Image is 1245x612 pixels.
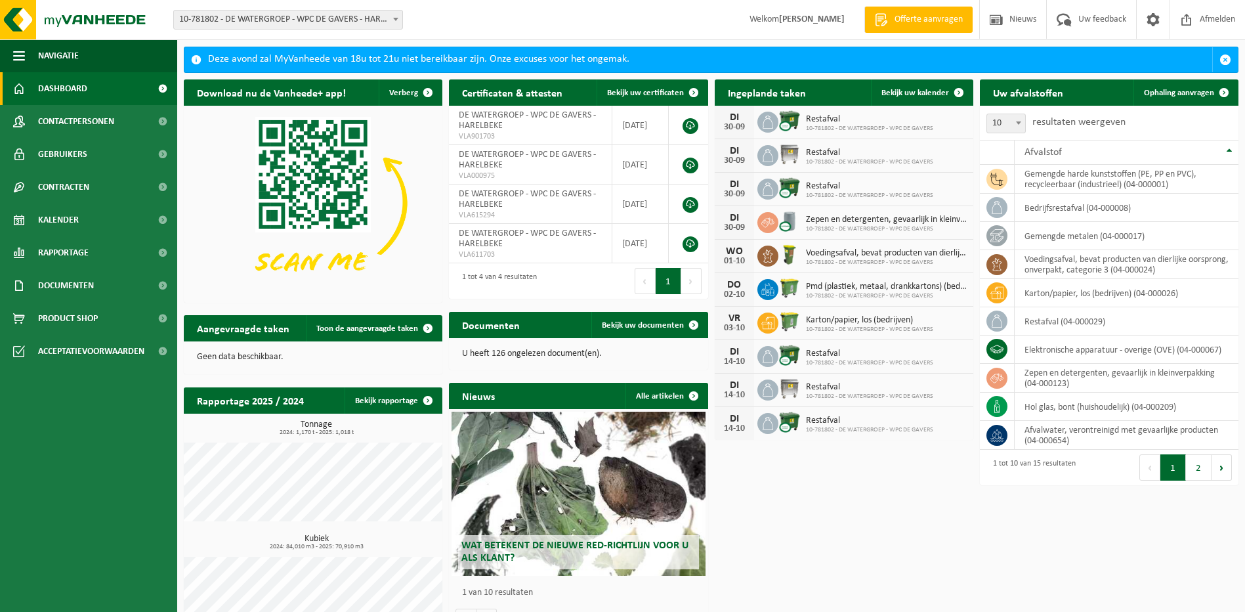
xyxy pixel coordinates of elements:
span: Restafval [806,114,933,125]
h2: Nieuws [449,383,508,408]
span: 10-781802 - DE WATERGROEP - WPC DE GAVERS [806,225,967,233]
img: WB-0770-HPE-GN-50 [778,277,801,299]
span: Restafval [806,148,933,158]
span: Restafval [806,416,933,426]
h2: Ingeplande taken [715,79,819,105]
div: 30-09 [721,223,748,232]
span: 10-781802 - DE WATERGROEP - WPC DE GAVERS [806,259,967,267]
span: Zepen en detergenten, gevaarlijk in kleinverpakking [806,215,967,225]
span: Offerte aanvragen [891,13,966,26]
h3: Kubiek [190,535,442,550]
button: 1 [656,268,681,294]
p: 1 van 10 resultaten [462,588,701,598]
h2: Download nu de Vanheede+ app! [184,79,359,105]
span: Restafval [806,181,933,192]
span: Bekijk uw kalender [881,89,949,97]
span: 10-781802 - DE WATERGROEP - WPC DE GAVERS [806,359,933,367]
td: voedingsafval, bevat producten van dierlijke oorsprong, onverpakt, categorie 3 (04-000024) [1015,250,1238,279]
div: 1 tot 4 van 4 resultaten [455,267,537,295]
td: zepen en detergenten, gevaarlijk in kleinverpakking (04-000123) [1015,364,1238,393]
span: VLA901703 [459,131,602,142]
button: 2 [1186,454,1212,481]
span: Dashboard [38,72,87,105]
p: Geen data beschikbaar. [197,353,429,362]
span: Karton/papier, los (bedrijven) [806,315,933,326]
button: Verberg [379,79,441,106]
span: Contactpersonen [38,105,114,138]
a: Wat betekent de nieuwe RED-richtlijn voor u als klant? [452,412,705,576]
a: Alle artikelen [625,383,707,409]
span: 2024: 84,010 m3 - 2025: 70,910 m3 [190,544,442,550]
span: Navigatie [38,39,79,72]
img: WB-1100-CU [778,344,801,366]
div: 03-10 [721,324,748,333]
div: DI [721,347,748,357]
h3: Tonnage [190,420,442,436]
div: 01-10 [721,257,748,266]
p: U heeft 126 ongelezen document(en). [462,349,694,359]
div: 14-10 [721,357,748,366]
span: Bekijk uw documenten [602,321,684,330]
button: Previous [1139,454,1160,481]
h2: Rapportage 2025 / 2024 [184,387,317,413]
td: afvalwater, verontreinigd met gevaarlijke producten (04-000654) [1015,421,1238,450]
span: 10-781802 - DE WATERGROEP - WPC DE GAVERS [806,426,933,434]
td: [DATE] [612,145,669,185]
span: 10 [987,114,1025,133]
div: Deze avond zal MyVanheede van 18u tot 21u niet bereikbaar zijn. Onze excuses voor het ongemak. [208,47,1212,72]
td: elektronische apparatuur - overige (OVE) (04-000067) [1015,336,1238,364]
span: 10-781802 - DE WATERGROEP - WPC DE GAVERS [806,192,933,200]
a: Bekijk uw documenten [591,312,707,338]
span: Pmd (plastiek, metaal, drankkartons) (bedrijven) [806,282,967,292]
a: Ophaling aanvragen [1133,79,1237,106]
h2: Documenten [449,312,533,338]
span: Restafval [806,382,933,393]
span: 10 [986,114,1026,133]
td: gemengde metalen (04-000017) [1015,222,1238,250]
td: gemengde harde kunststoffen (PE, PP en PVC), recycleerbaar (industrieel) (04-000001) [1015,165,1238,194]
td: bedrijfsrestafval (04-000008) [1015,194,1238,222]
span: DE WATERGROEP - WPC DE GAVERS - HARELBEKE [459,189,596,209]
td: restafval (04-000029) [1015,307,1238,336]
h2: Certificaten & attesten [449,79,576,105]
span: 2024: 1,170 t - 2025: 1,018 t [190,429,442,436]
img: WB-1100-GAL-GY-01 [778,378,801,400]
strong: [PERSON_NAME] [779,14,845,24]
span: Voedingsafval, bevat producten van dierlijke oorsprong, onverpakt, categorie 3 [806,248,967,259]
span: 10-781802 - DE WATERGROEP - WPC DE GAVERS [806,393,933,401]
span: Rapportage [38,236,89,269]
div: DI [721,146,748,156]
div: 30-09 [721,123,748,132]
span: Restafval [806,349,933,359]
td: [DATE] [612,224,669,263]
a: Toon de aangevraagde taken [306,315,441,341]
span: Verberg [389,89,418,97]
span: VLA615294 [459,210,602,221]
span: Documenten [38,269,94,302]
button: 1 [1160,454,1186,481]
div: WO [721,246,748,257]
span: 10-781802 - DE WATERGROEP - WPC DE GAVERS - HARELBEKE [173,10,403,30]
span: Bekijk uw certificaten [607,89,684,97]
a: Bekijk rapportage [345,387,441,414]
img: WB-0060-HPE-GN-50 [778,244,801,266]
span: Acceptatievoorwaarden [38,335,144,368]
span: Toon de aangevraagde taken [316,324,418,333]
div: 14-10 [721,391,748,400]
div: 14-10 [721,424,748,433]
span: DE WATERGROEP - WPC DE GAVERS - HARELBEKE [459,229,596,249]
div: 30-09 [721,156,748,165]
label: resultaten weergeven [1032,117,1126,127]
td: karton/papier, los (bedrijven) (04-000026) [1015,279,1238,307]
span: 10-781802 - DE WATERGROEP - WPC DE GAVERS [806,292,967,300]
span: Kalender [38,204,79,236]
div: DI [721,414,748,424]
h2: Uw afvalstoffen [980,79,1076,105]
span: Afvalstof [1024,147,1062,158]
span: Gebruikers [38,138,87,171]
span: Wat betekent de nieuwe RED-richtlijn voor u als klant? [461,540,688,563]
img: LP-LD-00200-CU [778,210,801,232]
img: Download de VHEPlus App [184,106,442,300]
td: [DATE] [612,106,669,145]
img: WB-1100-CU [778,177,801,199]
